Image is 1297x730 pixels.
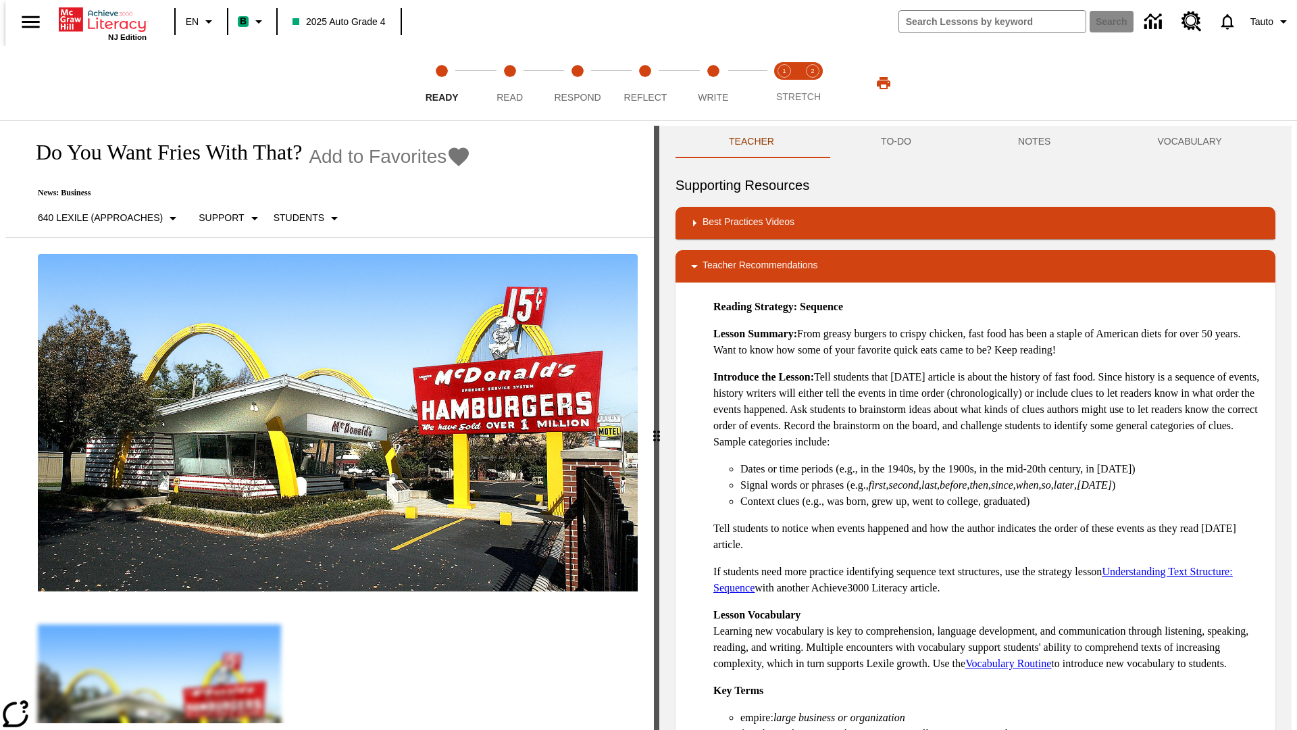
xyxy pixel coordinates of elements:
li: empire: [740,710,1265,726]
a: Data Center [1136,3,1173,41]
strong: Introduce the Lesson: [713,371,814,383]
h6: Supporting Resources [676,174,1275,196]
p: Learning new vocabulary is key to comprehension, language development, and communication through ... [713,607,1265,672]
span: STRETCH [776,91,821,102]
button: Open side menu [11,2,51,42]
button: Scaffolds, Support [193,206,268,230]
a: Notifications [1210,4,1245,39]
button: Read step 2 of 5 [470,46,549,120]
p: Support [199,211,244,225]
span: Add to Favorites [309,146,447,168]
a: Understanding Text Structure: Sequence [713,566,1233,593]
div: Press Enter or Spacebar and then press right and left arrow keys to move the slider [654,126,659,730]
p: Tell students to notice when events happened and how the author indicates the order of these even... [713,520,1265,553]
h1: Do You Want Fries With That? [22,140,302,165]
em: second [889,479,919,491]
button: Print [862,71,905,95]
button: Add to Favorites - Do You Want Fries With That? [309,145,471,168]
p: Best Practices Videos [703,215,794,231]
p: Students [274,211,324,225]
button: Stretch Read step 1 of 2 [765,46,804,120]
div: Best Practices Videos [676,207,1275,239]
strong: Key Terms [713,685,763,696]
button: Reflect step 4 of 5 [606,46,684,120]
em: when [1016,479,1039,491]
p: Tell students that [DATE] article is about the history of fast food. Since history is a sequence ... [713,369,1265,450]
button: Language: EN, Select a language [180,9,223,34]
img: One of the first McDonald's stores, with the iconic red sign and golden arches. [38,254,638,592]
button: TO-DO [828,126,965,158]
em: large business or organization [773,712,905,723]
li: Signal words or phrases (e.g., , , , , , , , , , ) [740,477,1265,493]
a: Resource Center, Will open in new tab [1173,3,1210,40]
strong: Lesson Summary: [713,328,797,339]
div: Instructional Panel Tabs [676,126,1275,158]
div: reading [5,126,654,723]
p: If students need more practice identifying sequence text structures, use the strategy lesson with... [713,564,1265,596]
span: NJ Edition [108,33,147,41]
button: Boost Class color is mint green. Change class color [232,9,272,34]
em: first [869,479,886,491]
strong: Lesson Vocabulary [713,609,800,620]
button: VOCABULARY [1104,126,1275,158]
em: [DATE] [1077,479,1112,491]
text: 2 [811,68,814,74]
em: before [940,479,967,491]
button: Profile/Settings [1245,9,1297,34]
button: Select Lexile, 640 Lexile (Approaches) [32,206,186,230]
span: Reflect [624,92,667,103]
button: Stretch Respond step 2 of 2 [793,46,832,120]
p: From greasy burgers to crispy chicken, fast food has been a staple of American diets for over 50 ... [713,326,1265,358]
em: since [991,479,1013,491]
span: B [240,13,247,30]
em: later [1054,479,1074,491]
button: NOTES [965,126,1104,158]
p: News: Business [22,188,471,198]
div: activity [659,126,1292,730]
text: 1 [782,68,786,74]
span: Ready [426,92,459,103]
a: Vocabulary Routine [965,658,1051,669]
span: Write [698,92,728,103]
em: last [921,479,937,491]
strong: Sequence [800,301,843,312]
em: then [969,479,988,491]
p: 640 Lexile (Approaches) [38,211,163,225]
span: EN [186,15,199,29]
p: Teacher Recommendations [703,258,817,274]
div: Teacher Recommendations [676,250,1275,283]
button: Ready step 1 of 5 [403,46,481,120]
span: Respond [554,92,601,103]
button: Respond step 3 of 5 [538,46,617,120]
strong: Reading Strategy: [713,301,797,312]
div: Home [59,5,147,41]
em: so [1042,479,1051,491]
li: Context clues (e.g., was born, grew up, went to college, graduated) [740,493,1265,510]
li: Dates or time periods (e.g., in the 1940s, by the 1900s, in the mid-20th century, in [DATE]) [740,461,1265,477]
button: Select Student [268,206,348,230]
span: Read [497,92,523,103]
span: 2025 Auto Grade 4 [293,15,386,29]
button: Write step 5 of 5 [674,46,753,120]
span: Tauto [1250,15,1273,29]
button: Teacher [676,126,828,158]
input: search field [899,11,1086,32]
